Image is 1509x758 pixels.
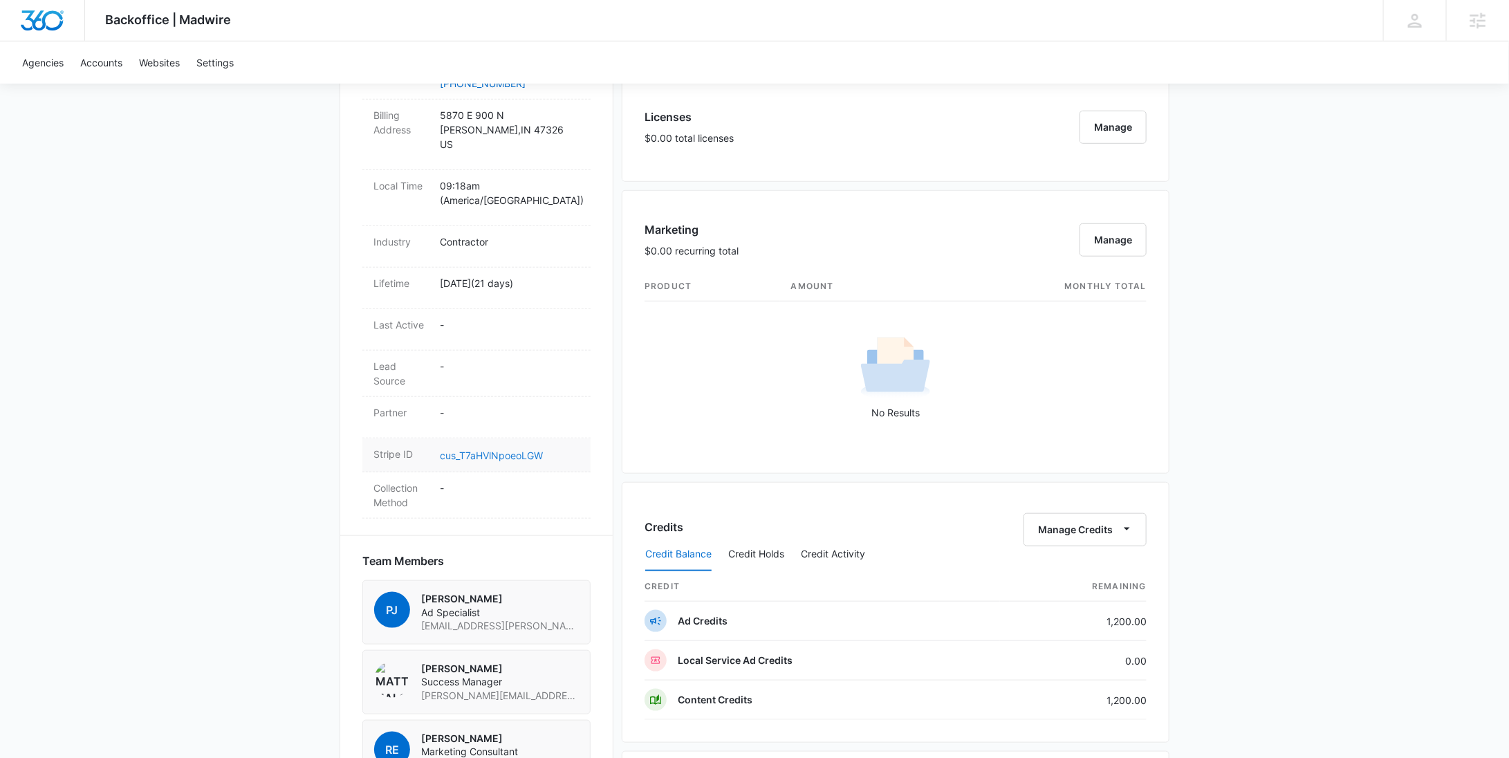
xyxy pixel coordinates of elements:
p: No Results [645,405,1146,420]
p: [PERSON_NAME] [421,592,579,606]
div: Local Time09:18am (America/[GEOGRAPHIC_DATA]) [362,170,591,226]
button: Manage Credits [1024,513,1147,546]
p: $0.00 recurring total [645,243,739,258]
p: $0.00 total licenses [645,131,734,145]
td: 0.00 [1000,641,1147,681]
a: Agencies [14,41,72,84]
th: credit [645,572,1000,602]
a: Settings [188,41,242,84]
dt: Stripe ID [373,447,429,461]
p: - [440,405,580,420]
img: Matt Malone [374,662,410,698]
dt: Billing Address [373,108,429,137]
div: Collection Method- [362,472,591,519]
div: Stripe IDcus_T7aHVlNpoeoLGW [362,438,591,472]
dt: Lead Source [373,359,429,388]
p: - [440,359,580,373]
img: No Results [861,333,930,402]
div: IndustryContractor [362,226,591,268]
th: Remaining [1000,572,1147,602]
p: 5870 E 900 N [PERSON_NAME] , IN 47326 US [440,108,580,151]
div: Lifetime[DATE](21 days) [362,268,591,309]
a: Websites [131,41,188,84]
th: monthly total [931,272,1147,302]
button: Manage [1080,111,1147,144]
div: Last Active- [362,309,591,351]
div: Lead Source- [362,351,591,397]
span: Team Members [362,553,444,569]
dt: Lifetime [373,276,429,290]
p: [PERSON_NAME] [421,732,579,746]
p: Local Service Ad Credits [678,654,793,667]
p: Contractor [440,234,580,249]
button: Credit Holds [728,538,784,571]
dt: Last Active [373,317,429,332]
p: Ad Credits [678,614,728,628]
div: Partner- [362,397,591,438]
span: [EMAIL_ADDRESS][PERSON_NAME][DOMAIN_NAME] [421,619,579,633]
span: Success Manager [421,675,579,689]
p: 09:18am ( America/[GEOGRAPHIC_DATA] ) [440,178,580,207]
span: PJ [374,592,410,628]
a: cus_T7aHVlNpoeoLGW [440,450,543,461]
a: Accounts [72,41,131,84]
dt: Collection Method [373,481,429,510]
h3: Marketing [645,221,739,238]
th: amount [780,272,931,302]
td: 1,200.00 [1000,681,1147,720]
dt: Industry [373,234,429,249]
h3: Credits [645,519,683,535]
td: 1,200.00 [1000,602,1147,641]
dt: Local Time [373,178,429,193]
h3: Licenses [645,109,734,125]
p: - [440,317,580,332]
dt: Partner [373,405,429,420]
span: [PERSON_NAME][EMAIL_ADDRESS][PERSON_NAME][DOMAIN_NAME] [421,689,579,703]
th: product [645,272,780,302]
p: [DATE] ( 21 days ) [440,276,580,290]
button: Manage [1080,223,1147,257]
p: Content Credits [678,693,752,707]
div: Billing Address5870 E 900 N[PERSON_NAME],IN 47326US [362,100,591,170]
span: Backoffice | Madwire [106,12,232,27]
p: [PERSON_NAME] [421,662,579,676]
p: - [440,481,580,495]
button: Credit Activity [801,538,865,571]
span: Ad Specialist [421,606,579,620]
button: Credit Balance [645,538,712,571]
